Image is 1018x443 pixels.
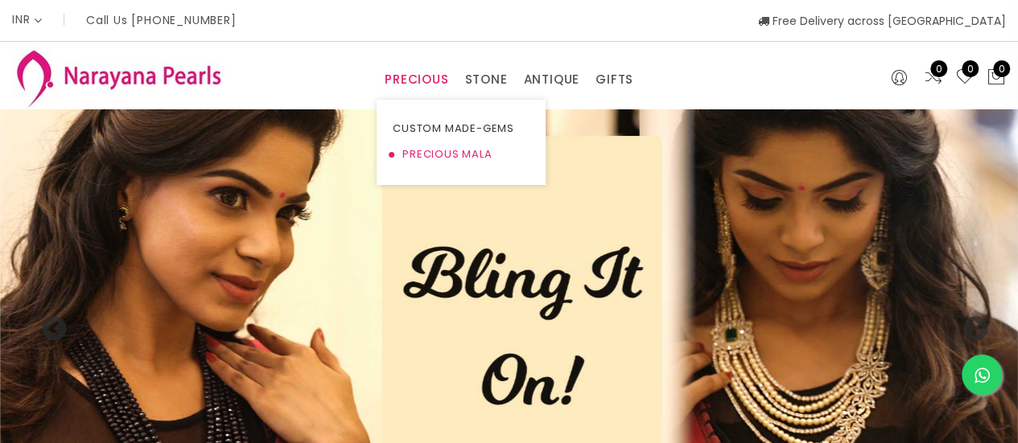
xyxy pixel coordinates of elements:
[393,142,530,167] a: PRECIOUS MALA
[962,316,978,332] button: Next
[924,68,943,88] a: 0
[987,68,1006,88] button: 0
[464,68,507,92] a: STONE
[930,60,947,77] span: 0
[993,60,1010,77] span: 0
[596,68,633,92] a: GIFTS
[955,68,975,88] a: 0
[393,116,530,142] a: CUSTOM MADE-GEMS
[86,14,237,26] p: Call Us [PHONE_NUMBER]
[40,316,56,332] button: Previous
[385,68,448,92] a: PRECIOUS
[962,60,979,77] span: 0
[523,68,579,92] a: ANTIQUE
[758,13,1006,29] span: Free Delivery across [GEOGRAPHIC_DATA]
